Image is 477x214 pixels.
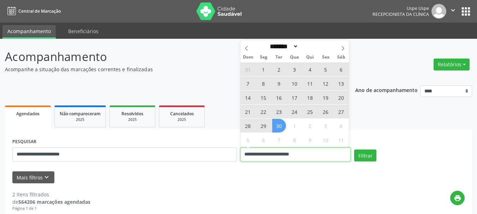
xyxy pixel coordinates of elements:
[287,55,302,60] span: Qua
[271,55,287,60] span: Ter
[272,62,286,76] span: Setembro 2, 2025
[257,105,270,118] span: Setembro 22, 2025
[268,43,299,50] select: Month
[272,77,286,90] span: Setembro 9, 2025
[18,198,90,205] strong: 564206 marcações agendadas
[43,173,50,181] i: keyboard_arrow_down
[303,133,317,147] span: Outubro 9, 2025
[241,119,255,133] span: Setembro 28, 2025
[5,48,332,66] p: Acompanhamento
[272,119,286,133] span: Setembro 30, 2025
[5,66,332,73] p: Acompanhe a situação das marcações correntes e finalizadas
[241,133,255,147] span: Outubro 5, 2025
[12,171,54,184] button: Mais filtroskeyboard_arrow_down
[303,62,317,76] span: Setembro 4, 2025
[257,77,270,90] span: Setembro 8, 2025
[288,133,302,147] span: Outubro 8, 2025
[302,55,318,60] span: Qui
[319,62,333,76] span: Setembro 5, 2025
[334,77,348,90] span: Setembro 13, 2025
[434,59,470,71] button: Relatórios
[354,149,376,161] button: Filtrar
[60,117,101,122] div: 2025
[121,111,143,117] span: Resolvidos
[318,55,333,60] span: Sex
[288,105,302,118] span: Setembro 24, 2025
[241,105,255,118] span: Setembro 21, 2025
[303,91,317,104] span: Setembro 18, 2025
[303,105,317,118] span: Setembro 25, 2025
[334,91,348,104] span: Setembro 20, 2025
[355,85,418,94] p: Ano de acompanhamento
[257,119,270,133] span: Setembro 29, 2025
[241,91,255,104] span: Setembro 14, 2025
[16,111,40,117] span: Agendados
[257,91,270,104] span: Setembro 15, 2025
[372,5,429,11] div: Uspe Uspe
[449,6,457,14] i: 
[303,77,317,90] span: Setembro 11, 2025
[12,198,90,206] div: de
[241,77,255,90] span: Setembro 7, 2025
[272,133,286,147] span: Outubro 7, 2025
[12,206,90,212] div: Página 1 de 1
[334,105,348,118] span: Setembro 27, 2025
[319,105,333,118] span: Setembro 26, 2025
[2,25,56,39] a: Acompanhamento
[319,91,333,104] span: Setembro 19, 2025
[454,194,461,202] i: print
[288,91,302,104] span: Setembro 17, 2025
[431,4,446,19] img: img
[334,119,348,133] span: Outubro 4, 2025
[333,55,349,60] span: Sáb
[319,119,333,133] span: Outubro 3, 2025
[460,5,472,18] button: apps
[256,55,271,60] span: Seg
[240,55,256,60] span: Dom
[334,62,348,76] span: Setembro 6, 2025
[319,133,333,147] span: Outubro 10, 2025
[18,8,61,14] span: Central de Marcação
[12,191,90,198] div: 2 itens filtrados
[12,136,36,147] label: PESQUISAR
[372,11,429,17] span: Recepcionista da clínica
[288,62,302,76] span: Setembro 3, 2025
[164,117,199,122] div: 2025
[257,62,270,76] span: Setembro 1, 2025
[298,43,322,50] input: Year
[303,119,317,133] span: Outubro 2, 2025
[288,119,302,133] span: Outubro 1, 2025
[115,117,150,122] div: 2025
[272,91,286,104] span: Setembro 16, 2025
[288,77,302,90] span: Setembro 10, 2025
[241,62,255,76] span: Agosto 31, 2025
[272,105,286,118] span: Setembro 23, 2025
[170,111,194,117] span: Cancelados
[257,133,270,147] span: Outubro 6, 2025
[334,133,348,147] span: Outubro 11, 2025
[450,191,465,205] button: print
[446,4,460,19] button: 
[319,77,333,90] span: Setembro 12, 2025
[5,5,61,17] a: Central de Marcação
[60,111,101,117] span: Não compareceram
[63,25,103,37] a: Beneficiários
